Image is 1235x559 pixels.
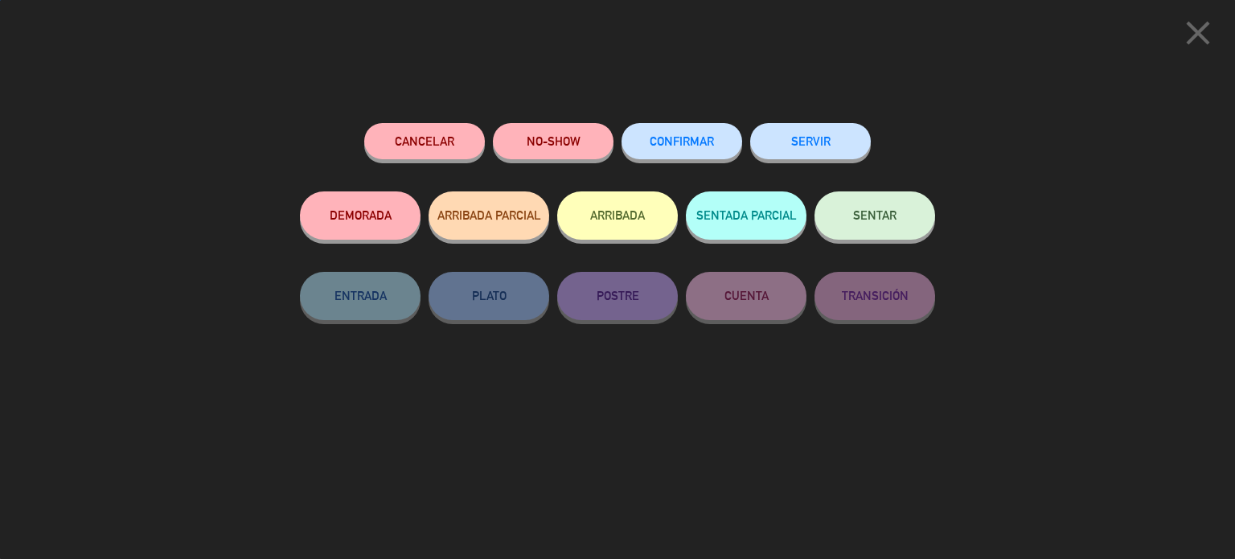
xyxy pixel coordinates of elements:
button: CUENTA [686,272,806,320]
button: ARRIBADA [557,191,678,240]
span: SENTAR [853,208,897,222]
button: POSTRE [557,272,678,320]
span: ARRIBADA PARCIAL [437,208,541,222]
span: CONFIRMAR [650,134,714,148]
button: ENTRADA [300,272,421,320]
button: SENTADA PARCIAL [686,191,806,240]
button: TRANSICIÓN [814,272,935,320]
button: Cancelar [364,123,485,159]
button: NO-SHOW [493,123,613,159]
button: SERVIR [750,123,871,159]
button: DEMORADA [300,191,421,240]
i: close [1178,13,1218,53]
button: PLATO [429,272,549,320]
